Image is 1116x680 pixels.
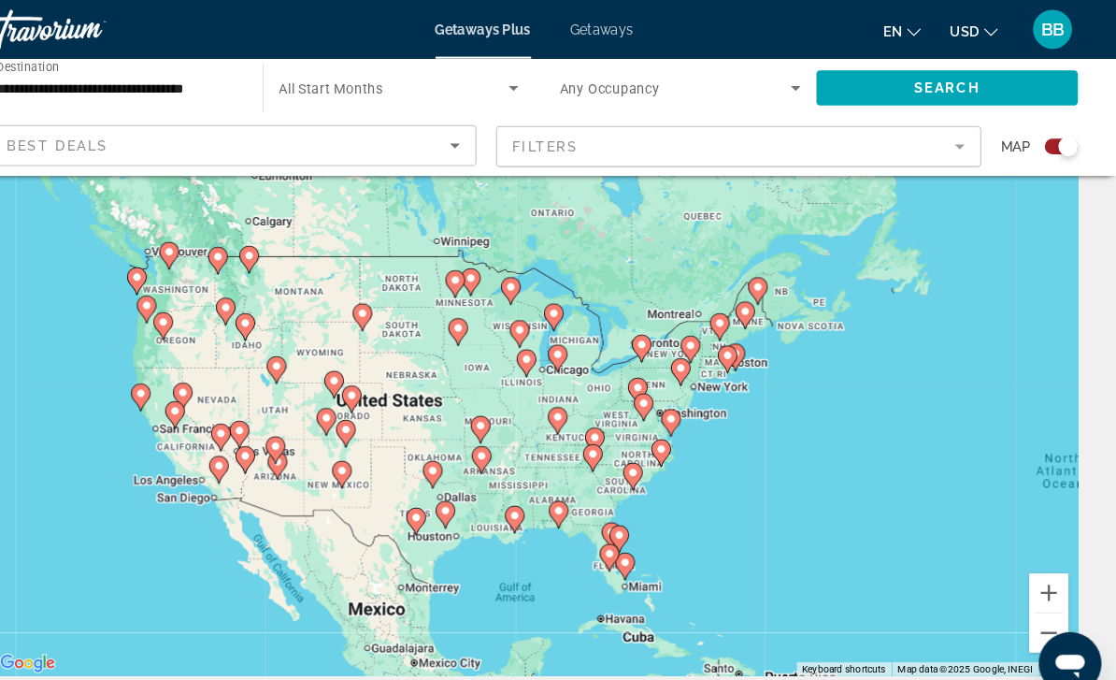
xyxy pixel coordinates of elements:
mat-select: Sort by [53,128,487,151]
iframe: Button to launch messaging window [1041,605,1101,665]
span: Any Occupancy [582,78,679,93]
a: Getaways Plus [464,21,555,36]
button: Keyboard shortcuts [814,634,894,647]
a: Open this area in Google Maps (opens a new window) [42,623,104,647]
span: USD [956,22,984,37]
span: Destination [43,57,104,70]
span: en [893,22,910,37]
span: Map [1005,127,1033,153]
button: Change language [893,16,928,43]
span: Search [922,77,985,92]
span: All Start Months [314,78,414,93]
span: BB [1043,19,1066,37]
button: Change currency [956,16,1002,43]
img: Google [42,623,104,647]
a: Getaways [593,21,653,36]
a: Travorium [37,4,224,52]
span: Map data ©2025 Google, INEGI [906,635,1036,645]
button: Search [828,67,1080,101]
span: Best Deals [53,132,150,147]
button: Zoom out [1032,587,1069,625]
button: Zoom in [1032,549,1069,586]
button: Filter [522,120,987,161]
button: User Menu [1030,8,1079,48]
